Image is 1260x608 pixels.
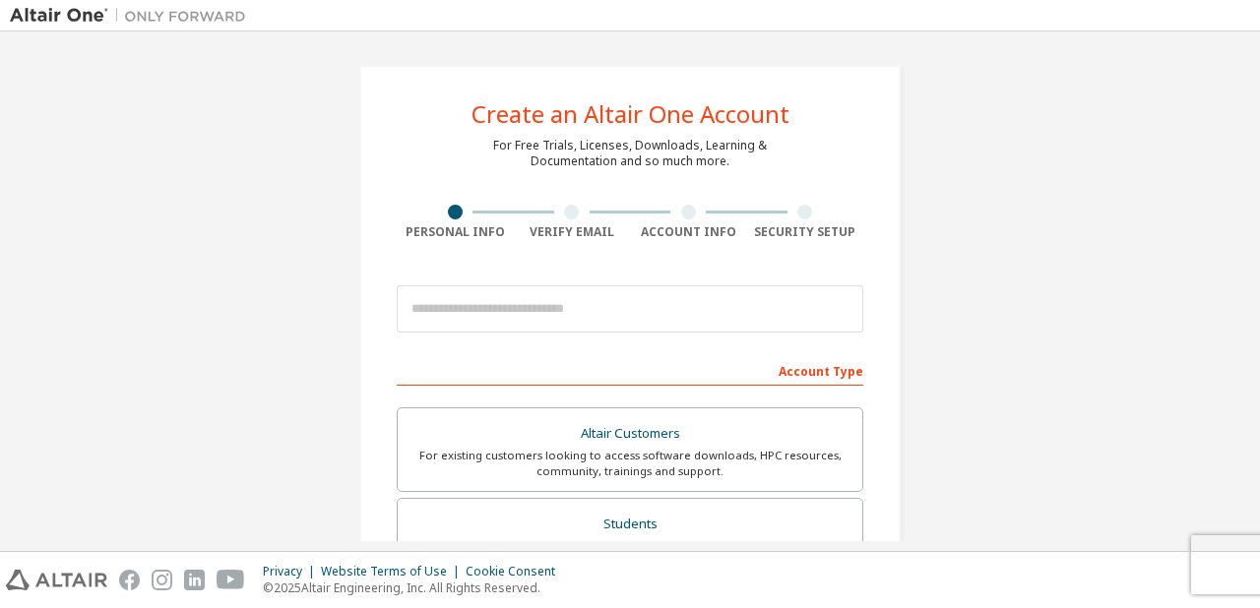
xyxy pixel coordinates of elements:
[472,102,789,126] div: Create an Altair One Account
[409,420,850,448] div: Altair Customers
[10,6,256,26] img: Altair One
[119,570,140,590] img: facebook.svg
[514,224,631,240] div: Verify Email
[397,354,863,386] div: Account Type
[217,570,245,590] img: youtube.svg
[397,224,514,240] div: Personal Info
[409,448,850,479] div: For existing customers looking to access software downloads, HPC resources, community, trainings ...
[409,538,850,570] div: For currently enrolled students looking to access the free Altair Student Edition bundle and all ...
[263,579,567,596] p: © 2025 Altair Engineering, Inc. All Rights Reserved.
[466,564,567,579] div: Cookie Consent
[409,511,850,538] div: Students
[747,224,864,240] div: Security Setup
[321,564,466,579] div: Website Terms of Use
[152,570,172,590] img: instagram.svg
[630,224,747,240] div: Account Info
[6,570,107,590] img: altair_logo.svg
[263,564,321,579] div: Privacy
[493,138,767,169] div: For Free Trials, Licenses, Downloads, Learning & Documentation and so much more.
[184,570,205,590] img: linkedin.svg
